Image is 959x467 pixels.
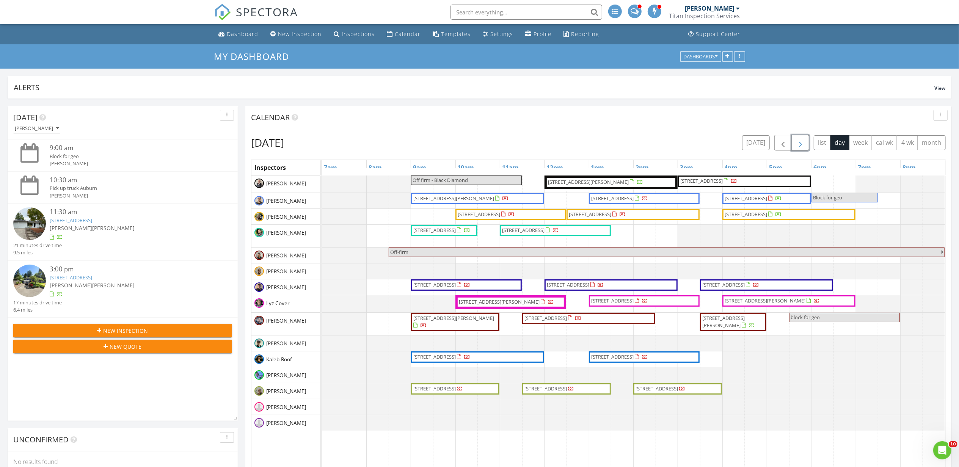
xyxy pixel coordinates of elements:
[634,161,651,174] a: 2pm
[92,282,135,289] span: [PERSON_NAME]
[254,163,286,172] span: Inspectors
[254,418,264,428] img: default-user-f0147aede5fd5fa78ca7ade42f37bd4542148d508eef1c3d3ea960f66861d68b.jpg
[50,207,214,217] div: 11:30 am
[524,315,567,321] span: [STREET_ADDRESS]
[589,161,606,174] a: 1pm
[774,135,792,150] button: Previous day
[725,297,805,304] span: [STREET_ADDRESS][PERSON_NAME]
[534,30,552,38] div: Profile
[13,299,62,306] div: 17 minutes drive time
[918,135,946,150] button: month
[413,281,456,288] span: [STREET_ADDRESS]
[696,30,741,38] div: Support Center
[491,30,513,38] div: Settings
[50,160,214,167] div: [PERSON_NAME]
[265,268,308,275] span: [PERSON_NAME]
[13,324,232,337] button: New Inspection
[413,353,456,360] span: [STREET_ADDRESS]
[254,354,264,364] img: img_3076.jpeg
[236,4,298,20] span: SPECTORA
[268,27,325,41] a: New Inspection
[331,27,378,41] a: Inspections
[450,5,602,20] input: Search everything...
[742,135,770,150] button: [DATE]
[500,161,521,174] a: 11am
[104,327,148,335] span: New Inspection
[459,298,540,305] span: [STREET_ADDRESS][PERSON_NAME]
[814,135,831,150] button: list
[813,194,842,201] span: Block for geo
[265,387,308,395] span: [PERSON_NAME]
[50,274,92,281] a: [STREET_ADDRESS]
[13,207,232,257] a: 11:30 am [STREET_ADDRESS] [PERSON_NAME][PERSON_NAME] 21 minutes drive time 9.5 miles
[50,176,214,185] div: 10:30 am
[811,161,829,174] a: 6pm
[384,27,424,41] a: Calendar
[14,82,934,92] div: Alerts
[561,27,602,41] a: Reporting
[13,249,62,256] div: 9.5 miles
[545,161,565,174] a: 12pm
[13,242,62,249] div: 21 minutes drive time
[791,314,820,321] span: block for geo
[254,316,264,325] img: img_0723.jpeg
[524,385,567,392] span: [STREET_ADDRESS]
[13,265,46,297] img: streetview
[413,315,494,321] span: [STREET_ADDRESS][PERSON_NAME]
[686,27,744,41] a: Support Center
[390,249,408,255] span: Off-firm
[110,343,142,351] span: New Quote
[13,112,38,122] span: [DATE]
[265,403,308,411] span: [PERSON_NAME]
[265,213,308,221] span: [PERSON_NAME]
[430,27,474,41] a: Templates
[548,179,629,185] span: [STREET_ADDRESS][PERSON_NAME]
[480,27,516,41] a: Settings
[265,356,294,363] span: Kaleb Roof
[725,195,767,202] span: [STREET_ADDRESS]
[214,50,296,63] a: My Dashboard
[265,284,308,291] span: [PERSON_NAME]
[265,197,308,205] span: [PERSON_NAME]
[856,161,873,174] a: 7pm
[50,224,92,232] span: [PERSON_NAME]
[897,135,918,150] button: 4 wk
[342,30,375,38] div: Inspections
[265,252,308,259] span: [PERSON_NAME]
[441,30,471,38] div: Templates
[413,195,494,202] span: [STREET_ADDRESS][PERSON_NAME]
[502,227,545,233] span: [STREET_ADDRESS]
[901,161,918,174] a: 8pm
[254,386,264,396] img: img_6166.jpeg
[50,143,214,153] div: 9:00 am
[13,306,62,313] div: 6.4 miles
[254,179,264,188] img: d116c66932d745a8abd0420c78ffe4f6.jpeg
[227,30,259,38] div: Dashboard
[723,161,740,174] a: 4pm
[933,441,951,459] iframe: Intercom live chat
[278,30,322,38] div: New Inspection
[702,315,745,329] span: [STREET_ADDRESS][PERSON_NAME]
[254,370,264,380] img: img_3391.png
[251,112,290,122] span: Calendar
[685,5,735,12] div: [PERSON_NAME]
[254,282,264,292] img: img_7612.jpg
[13,124,60,134] button: [PERSON_NAME]
[680,177,723,184] span: [STREET_ADDRESS]
[13,207,46,240] img: image_processing2025082797d5bl2t.jpeg
[322,161,339,174] a: 7am
[92,224,135,232] span: [PERSON_NAME]
[411,161,428,174] a: 9am
[830,135,849,150] button: day
[216,27,262,41] a: Dashboard
[523,27,555,41] a: Company Profile
[669,12,740,20] div: Titan Inspection Services
[254,298,264,308] img: 1e8f764f340c4791914931db194646f5.jpeg
[254,338,264,348] img: img_4063.jpg
[214,4,231,20] img: The Best Home Inspection Software - Spectora
[15,126,59,131] div: [PERSON_NAME]
[265,371,308,379] span: [PERSON_NAME]
[702,281,745,288] span: [STREET_ADDRESS]
[254,251,264,260] img: img_2130.jpeg
[547,281,589,288] span: [STREET_ADDRESS]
